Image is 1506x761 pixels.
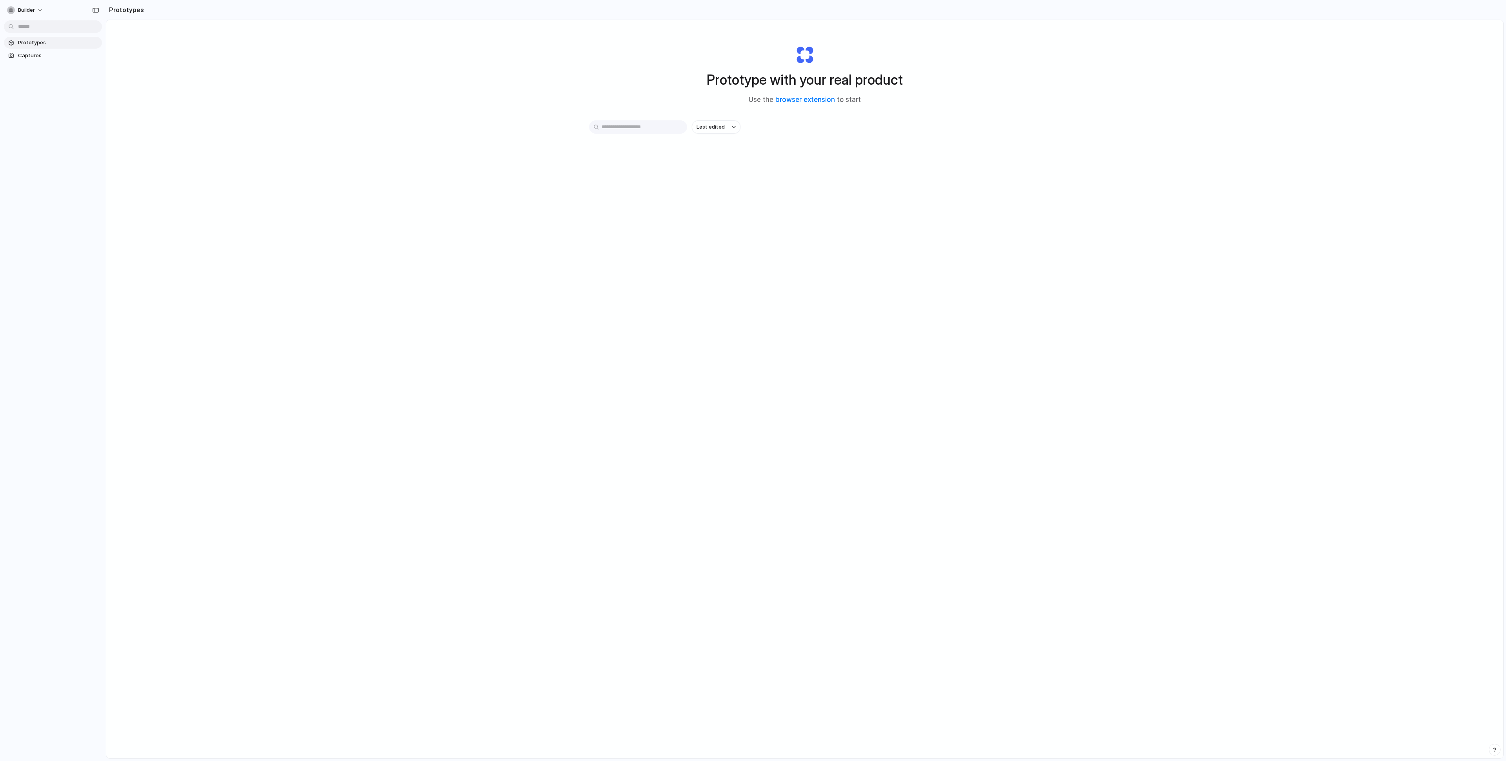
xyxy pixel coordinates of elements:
[4,4,47,16] button: builder
[4,50,102,62] a: Captures
[775,96,835,104] a: browser extension
[18,6,35,14] span: builder
[749,95,861,105] span: Use the to start
[18,39,99,47] span: Prototypes
[106,5,144,15] h2: Prototypes
[697,123,725,131] span: Last edited
[707,69,903,90] h1: Prototype with your real product
[692,120,740,134] button: Last edited
[4,37,102,49] a: Prototypes
[18,52,99,60] span: Captures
